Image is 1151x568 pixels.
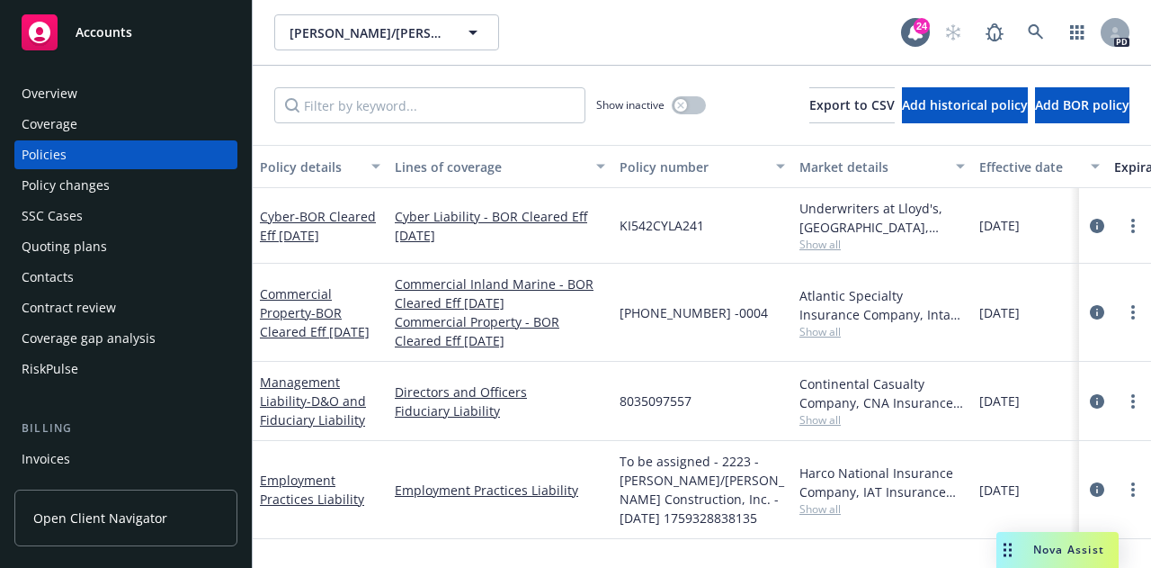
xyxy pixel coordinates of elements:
[22,140,67,169] div: Policies
[799,412,965,428] span: Show all
[395,207,605,245] a: Cyber Liability - BOR Cleared Eff [DATE]
[22,445,70,473] div: Invoices
[14,110,237,139] a: Coverage
[799,199,965,237] div: Underwriters at Lloyd's, [GEOGRAPHIC_DATA], [PERSON_NAME] of [GEOGRAPHIC_DATA], Evolve
[22,324,156,353] div: Coverage gap analysis
[977,14,1013,50] a: Report a Bug
[14,202,237,230] a: SSC Cases
[22,171,110,200] div: Policy changes
[22,110,77,139] div: Coverage
[1033,542,1104,557] span: Nova Assist
[1018,14,1054,50] a: Search
[914,18,930,34] div: 24
[799,374,965,412] div: Continental Casualty Company, CNA Insurance, Brown & Riding Insurance Services, Inc.
[76,25,132,40] span: Accounts
[1086,215,1108,237] a: circleInformation
[1122,479,1144,500] a: more
[809,96,895,113] span: Export to CSV
[14,419,237,437] div: Billing
[22,202,83,230] div: SSC Cases
[1059,14,1095,50] a: Switch app
[388,145,612,188] button: Lines of coverage
[260,208,376,244] span: - BOR Cleared Eff [DATE]
[809,87,895,123] button: Export to CSV
[1035,96,1129,113] span: Add BOR policy
[260,392,366,428] span: - D&O and Fiduciary Liability
[620,158,765,176] div: Policy number
[395,481,605,500] a: Employment Practices Liability
[935,14,971,50] a: Start snowing
[395,158,585,176] div: Lines of coverage
[620,392,691,410] span: 8035097557
[22,232,107,261] div: Quoting plans
[596,97,665,113] span: Show inactive
[620,216,704,235] span: KI542CYLA241
[14,355,237,383] a: RiskPulse
[1086,391,1108,412] a: circleInformation
[253,145,388,188] button: Policy details
[1086,302,1108,323] a: circleInformation
[792,145,972,188] button: Market details
[1035,87,1129,123] button: Add BOR policy
[620,303,768,322] span: [PHONE_NUMBER] -0004
[260,374,366,428] a: Management Liability
[996,532,1119,568] button: Nova Assist
[22,263,74,292] div: Contacts
[260,158,361,176] div: Policy details
[1086,479,1108,500] a: circleInformation
[799,158,945,176] div: Market details
[14,7,237,58] a: Accounts
[274,87,585,123] input: Filter by keyword...
[979,216,1020,235] span: [DATE]
[14,263,237,292] a: Contacts
[395,275,605,312] a: Commercial Inland Marine - BOR Cleared Eff [DATE]
[14,79,237,108] a: Overview
[14,445,237,473] a: Invoices
[14,140,237,169] a: Policies
[1122,302,1144,323] a: more
[260,304,370,340] span: - BOR Cleared Eff [DATE]
[395,383,605,401] a: Directors and Officers
[996,532,1019,568] div: Drag to move
[395,401,605,420] a: Fiduciary Liability
[14,232,237,261] a: Quoting plans
[979,392,1020,410] span: [DATE]
[14,293,237,322] a: Contract review
[22,293,116,322] div: Contract review
[799,286,965,324] div: Atlantic Specialty Insurance Company, Intact Insurance
[395,312,605,350] a: Commercial Property - BOR Cleared Eff [DATE]
[979,481,1020,500] span: [DATE]
[260,472,364,508] a: Employment Practices Liability
[260,208,376,244] a: Cyber
[1122,215,1144,237] a: more
[14,324,237,353] a: Coverage gap analysis
[22,355,78,383] div: RiskPulse
[902,87,1028,123] button: Add historical policy
[799,464,965,501] div: Harco National Insurance Company, IAT Insurance Group, Brown & Riding Insurance Services, Inc.
[290,23,445,42] span: [PERSON_NAME]/[PERSON_NAME] Construction, Inc.
[260,285,370,340] a: Commercial Property
[902,96,1028,113] span: Add historical policy
[274,14,499,50] button: [PERSON_NAME]/[PERSON_NAME] Construction, Inc.
[979,158,1080,176] div: Effective date
[14,171,237,200] a: Policy changes
[799,237,965,252] span: Show all
[33,509,167,527] span: Open Client Navigator
[979,303,1020,322] span: [DATE]
[612,145,792,188] button: Policy number
[972,145,1107,188] button: Effective date
[22,79,77,108] div: Overview
[799,324,965,339] span: Show all
[1122,391,1144,412] a: more
[799,501,965,517] span: Show all
[620,452,785,527] span: To be assigned - 2223 - [PERSON_NAME]/[PERSON_NAME] Construction, Inc. - [DATE] 1759328838135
